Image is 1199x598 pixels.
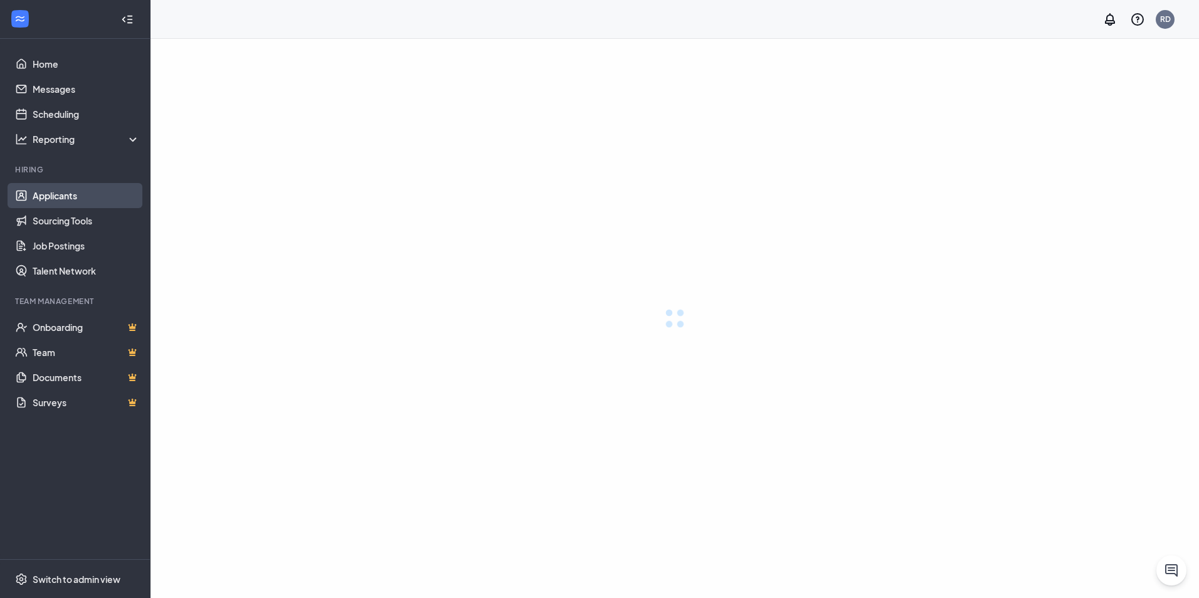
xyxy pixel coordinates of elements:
a: Home [33,51,140,76]
a: Messages [33,76,140,102]
svg: QuestionInfo [1130,12,1145,27]
a: OnboardingCrown [33,315,140,340]
a: SurveysCrown [33,390,140,415]
a: DocumentsCrown [33,365,140,390]
a: Scheduling [33,102,140,127]
a: Talent Network [33,258,140,283]
div: Reporting [33,133,140,145]
div: Hiring [15,164,137,175]
div: Switch to admin view [33,573,120,585]
a: Applicants [33,183,140,208]
a: TeamCrown [33,340,140,365]
div: Team Management [15,296,137,307]
button: ChatActive [1156,555,1186,585]
svg: WorkstreamLogo [14,13,26,25]
svg: Analysis [15,133,28,145]
svg: Notifications [1102,12,1117,27]
svg: Collapse [121,13,134,26]
a: Job Postings [33,233,140,258]
svg: ChatActive [1164,563,1179,578]
a: Sourcing Tools [33,208,140,233]
svg: Settings [15,573,28,585]
div: RD [1160,14,1171,24]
